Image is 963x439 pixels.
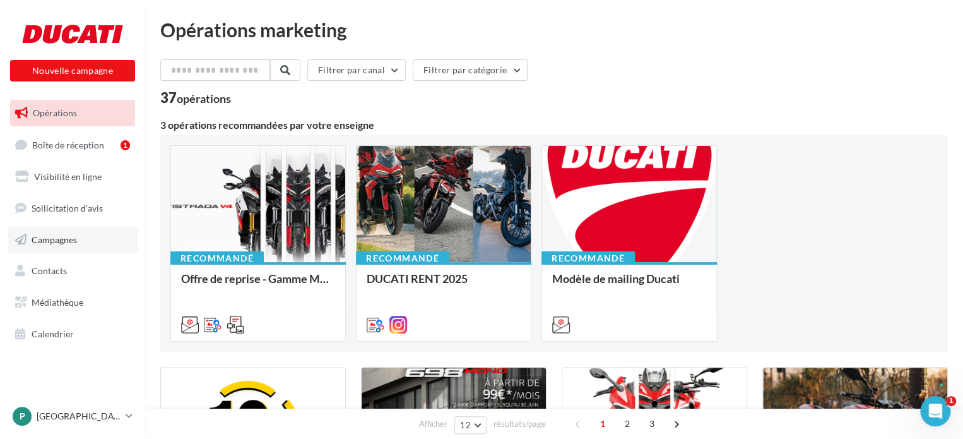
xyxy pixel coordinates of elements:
span: P [20,410,25,423]
a: Opérations [8,100,138,126]
button: Nouvelle campagne [10,60,135,81]
span: 1 [593,414,613,434]
div: 37 [160,91,231,105]
a: Médiathèque [8,289,138,316]
a: Calendrier [8,321,138,347]
div: Recommandé [541,251,635,265]
a: Campagnes [8,227,138,253]
span: 12 [460,420,471,430]
a: P [GEOGRAPHIC_DATA] [10,404,135,428]
div: Offre de reprise - Gamme MTS V4 [181,272,335,298]
span: Visibilité en ligne [34,171,102,182]
span: 3 [642,414,662,434]
span: Sollicitation d'avis [32,203,103,213]
span: Boîte de réception [32,139,104,150]
a: Contacts [8,258,138,284]
iframe: Intercom live chat [920,396,950,426]
span: 1 [946,396,956,406]
div: Modèle de mailing Ducati [552,272,706,298]
a: Boîte de réception1 [8,131,138,159]
div: Recommandé [170,251,264,265]
span: Contacts [32,265,67,276]
button: 12 [454,416,487,434]
span: Afficher [419,418,447,430]
button: Filtrer par canal [307,59,406,81]
div: 1 [121,140,130,150]
span: Campagnes [32,234,77,244]
div: DUCATI RENT 2025 [367,272,521,298]
div: Opérations marketing [160,20,948,39]
span: Calendrier [32,328,74,339]
a: Sollicitation d'avis [8,195,138,222]
span: résultats/page [493,418,546,430]
span: Médiathèque [32,297,83,308]
a: Visibilité en ligne [8,164,138,190]
button: Filtrer par catégorie [413,59,528,81]
p: [GEOGRAPHIC_DATA] [37,410,121,423]
div: 3 opérations recommandées par votre enseigne [160,120,948,130]
span: Opérations [33,107,77,118]
span: 2 [617,414,637,434]
div: Recommandé [356,251,449,265]
div: opérations [177,93,231,104]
